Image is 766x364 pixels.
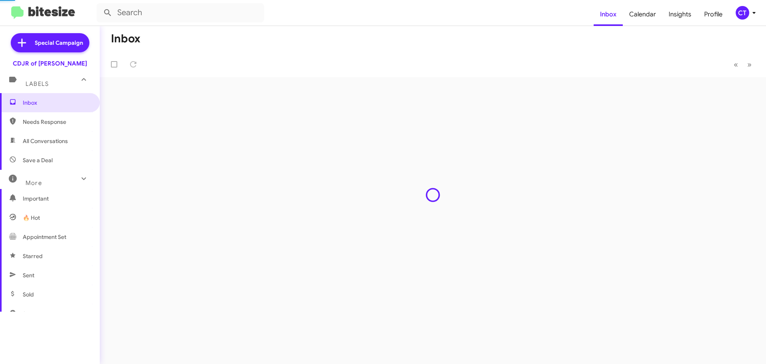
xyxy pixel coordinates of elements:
span: Starred [23,252,43,260]
a: Calendar [623,3,662,26]
span: Special Campaign [35,39,83,47]
nav: Page navigation example [729,56,756,73]
a: Insights [662,3,698,26]
span: Inbox [23,99,91,107]
span: Needs Response [23,118,91,126]
button: CT [729,6,757,20]
a: Special Campaign [11,33,89,52]
span: More [26,179,42,187]
h1: Inbox [111,32,140,45]
a: Inbox [594,3,623,26]
span: Sold Responded [23,310,65,318]
span: Sold [23,290,34,298]
span: All Conversations [23,137,68,145]
a: Profile [698,3,729,26]
div: CDJR of [PERSON_NAME] [13,60,87,68]
div: CT [736,6,749,20]
span: Save a Deal [23,156,53,164]
span: Important [23,195,91,203]
button: Previous [729,56,743,73]
span: 🔥 Hot [23,214,40,222]
span: « [734,60,738,70]
button: Next [742,56,756,73]
input: Search [97,3,264,22]
span: Labels [26,80,49,88]
span: » [747,60,752,70]
span: Appointment Set [23,233,66,241]
span: Sent [23,271,34,279]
